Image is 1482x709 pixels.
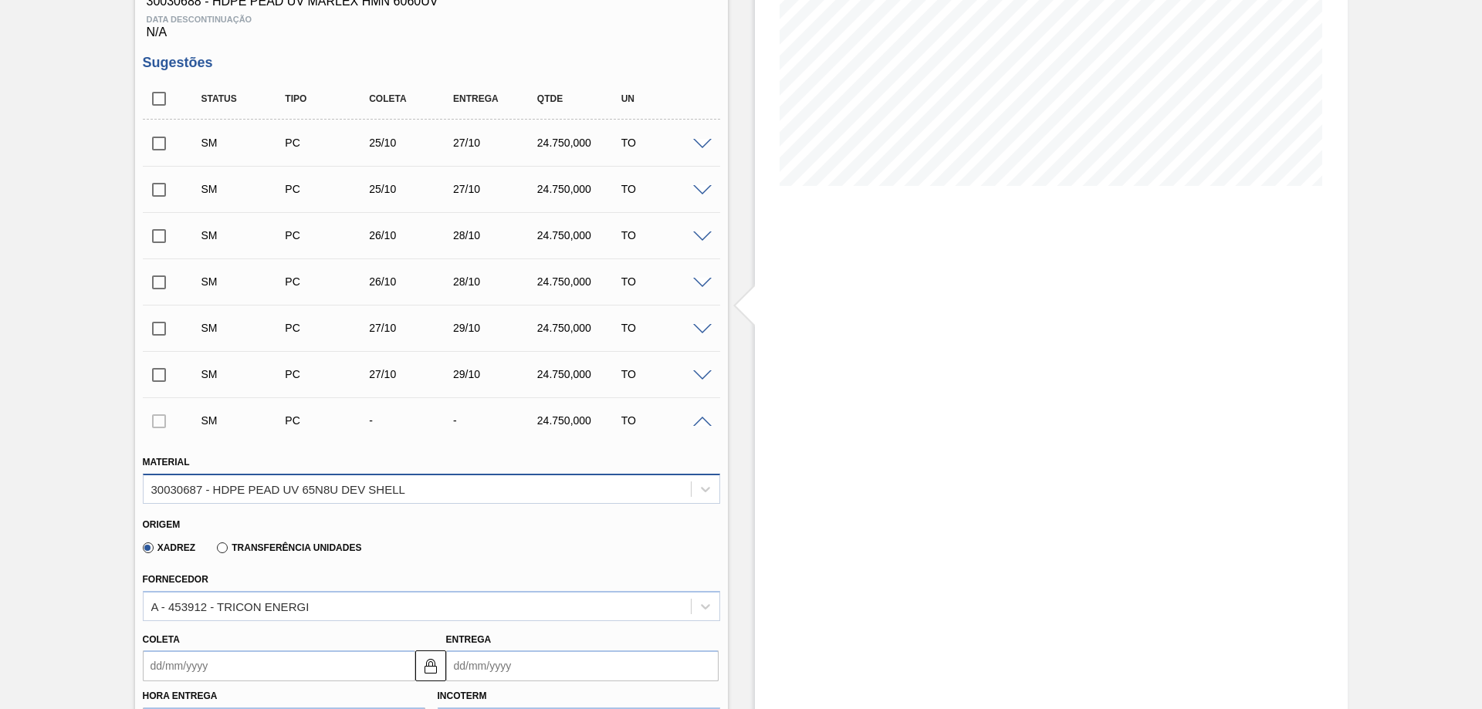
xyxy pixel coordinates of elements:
[617,93,711,104] div: UN
[449,93,543,104] div: Entrega
[281,137,374,149] div: Pedido de Compra
[533,322,627,334] div: 24.750,000
[365,275,458,288] div: 26/10/2025
[365,322,458,334] div: 27/10/2025
[151,599,310,613] div: A - 453912 - TRICON ENERGI
[533,414,627,427] div: 24.750,000
[446,650,719,681] input: dd/mm/yyyy
[365,93,458,104] div: Coleta
[438,690,487,701] label: Incoterm
[533,183,627,195] div: 24.750,000
[617,368,711,380] div: TO
[365,229,458,241] div: 26/10/2025
[143,574,208,585] label: Fornecedor
[449,183,543,195] div: 27/10/2025
[198,275,291,288] div: Sugestão Manual
[449,137,543,149] div: 27/10/2025
[198,137,291,149] div: Sugestão Manual
[198,183,291,195] div: Sugestão Manual
[533,93,627,104] div: Qtde
[281,275,374,288] div: Pedido de Compra
[217,542,361,553] label: Transferência Unidades
[198,93,291,104] div: Status
[449,229,543,241] div: 28/10/2025
[617,414,711,427] div: TO
[143,685,425,707] label: Hora Entrega
[198,322,291,334] div: Sugestão Manual
[147,15,716,24] span: Data Descontinuação
[198,229,291,241] div: Sugestão Manual
[143,542,196,553] label: Xadrez
[533,229,627,241] div: 24.750,000
[449,322,543,334] div: 29/10/2025
[617,229,711,241] div: TO
[365,368,458,380] div: 27/10/2025
[449,414,543,427] div: -
[151,482,405,495] div: 30030687 - HDPE PEAD UV 65N8U DEV SHELL
[617,322,711,334] div: TO
[365,414,458,427] div: -
[281,93,374,104] div: Tipo
[365,137,458,149] div: 25/10/2025
[281,368,374,380] div: Pedido de Compra
[281,229,374,241] div: Pedido de Compra
[617,183,711,195] div: TO
[143,457,190,468] label: Material
[617,275,711,288] div: TO
[533,137,627,149] div: 24.750,000
[281,183,374,195] div: Pedido de Compra
[415,650,446,681] button: locked
[449,275,543,288] div: 28/10/2025
[143,634,180,645] label: Coleta
[143,650,415,681] input: dd/mm/yyyy
[198,414,291,427] div: Sugestão Manual
[143,55,720,71] h3: Sugestões
[533,275,627,288] div: 24.750,000
[281,414,374,427] div: Pedido de Compra
[617,137,711,149] div: TO
[143,519,181,530] label: Origem
[449,368,543,380] div: 29/10/2025
[281,322,374,334] div: Pedido de Compra
[421,657,440,675] img: locked
[143,8,720,39] div: N/A
[365,183,458,195] div: 25/10/2025
[533,368,627,380] div: 24.750,000
[198,368,291,380] div: Sugestão Manual
[446,634,492,645] label: Entrega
